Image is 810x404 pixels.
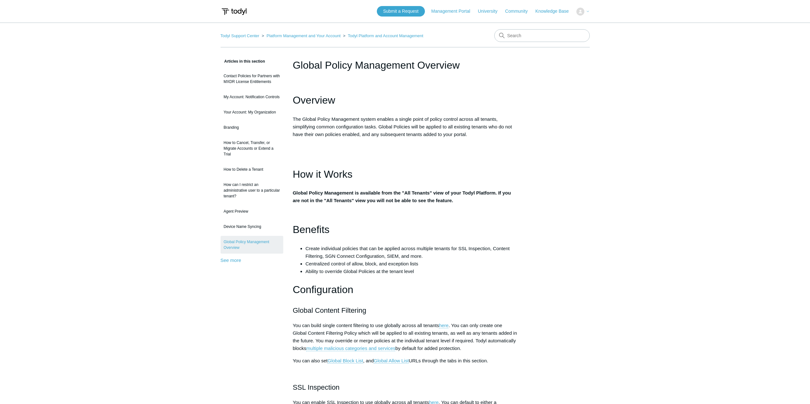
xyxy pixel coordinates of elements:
[221,70,283,88] a: Contact Policies for Partners with MXDR License Entitlements
[431,8,476,15] a: Management Portal
[293,115,518,138] p: The Global Policy Management system enables a single point of policy control across all tenants, ...
[260,33,342,38] li: Platform Management and Your Account
[221,91,283,103] a: My Account: Notification Controls
[328,358,363,364] a: Global Block List
[221,6,248,17] img: Todyl Support Center Help Center home page
[348,33,423,38] a: Todyl Platform and Account Management
[221,221,283,233] a: Device Name Syncing
[221,179,283,202] a: How can I restrict an administrative user to a particular tenant?
[266,33,341,38] a: Platform Management and Your Account
[306,260,518,268] li: Centralized control of allow, block, and exception lists
[439,323,448,328] a: here
[535,8,575,15] a: Knowledge Base
[221,257,241,263] a: See more
[342,33,423,38] li: Todyl Platform and Account Management
[293,190,511,203] strong: Global Policy Management is available from the "All Tenants" view of your Todyl Platform. If you ...
[221,106,283,118] a: Your Account: My Organization
[221,205,283,217] a: Agent Preview
[221,33,259,38] a: Todyl Support Center
[221,33,261,38] li: Todyl Support Center
[306,245,518,260] li: Create individual policies that can be applied across multiple tenants for SSL Inspection, Conten...
[221,163,283,175] a: How to Delete a Tenant
[293,322,518,352] p: You can build single content filtering to use globally across all tenants . You can only create o...
[478,8,504,15] a: University
[377,6,425,17] a: Submit a Request
[293,166,518,182] h1: How it Works
[221,236,283,254] a: Global Policy Management Overview
[306,346,395,351] a: multiple malicious categories and services
[293,382,518,393] h2: SSL Inspection
[293,58,518,73] h1: Global Policy Management Overview
[293,222,518,238] h1: Benefits
[505,8,534,15] a: Community
[306,268,518,275] li: Ability to override Global Policies at the tenant level
[221,121,283,134] a: Branding
[221,137,283,160] a: How to Cancel, Transfer, or Migrate Accounts or Extend a Trial
[293,282,518,298] h1: Configuration
[494,29,590,42] input: Search
[293,92,518,108] h1: Overview
[221,59,265,64] span: Articles in this section
[374,358,409,364] a: Global Allow List
[293,357,518,365] p: You can also set , and URLs through the tabs in this section.
[293,305,518,316] h2: Global Content Filtering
